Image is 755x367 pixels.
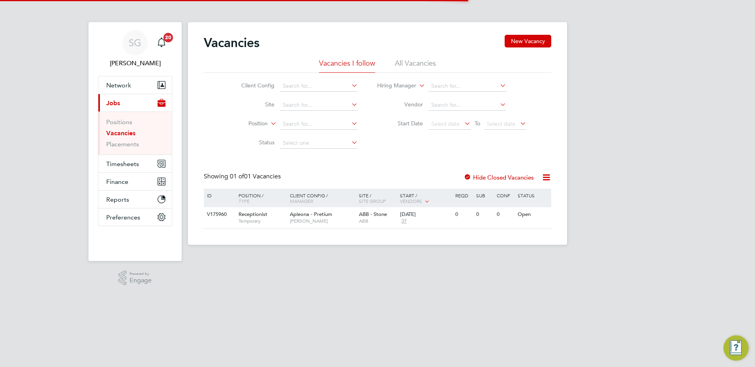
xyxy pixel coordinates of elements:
[106,129,135,137] a: Vacancies
[98,234,172,247] img: fastbook-logo-retina.png
[516,207,550,222] div: Open
[428,81,506,92] input: Search for...
[398,189,453,208] div: Start /
[464,174,534,181] label: Hide Closed Vacancies
[288,189,357,208] div: Client Config /
[98,112,172,155] div: Jobs
[280,100,358,111] input: Search for...
[516,189,550,202] div: Status
[290,218,355,224] span: [PERSON_NAME]
[280,119,358,130] input: Search for...
[290,211,332,218] span: Apleona - Pretium
[229,101,274,108] label: Site
[230,172,244,180] span: 01 of
[359,218,396,224] span: ABB
[106,178,128,185] span: Finance
[371,82,416,90] label: Hiring Manager
[357,189,398,208] div: Site /
[239,198,250,204] span: Type
[239,211,267,218] span: Receptionist
[98,94,172,112] button: Jobs
[239,218,286,224] span: Temporary
[233,189,288,208] div: Position /
[130,271,152,277] span: Powered by
[106,196,129,203] span: Reports
[359,198,386,204] span: Site Group
[222,120,268,128] label: Position
[205,189,233,202] div: ID
[88,22,182,261] nav: Main navigation
[280,81,358,92] input: Search for...
[474,207,495,222] div: 0
[129,38,141,48] span: SG
[204,35,259,51] h2: Vacancies
[98,191,172,208] button: Reports
[106,81,131,89] span: Network
[495,207,515,222] div: 0
[205,207,233,222] div: V175960
[98,173,172,190] button: Finance
[428,100,506,111] input: Search for...
[98,208,172,226] button: Preferences
[400,218,408,225] span: 37
[130,277,152,284] span: Engage
[359,211,387,218] span: ABB - Stone
[154,30,169,55] a: 20
[723,335,749,361] button: Engage Resource Center
[453,207,474,222] div: 0
[106,99,120,107] span: Jobs
[98,234,172,247] a: Go to home page
[229,82,274,89] label: Client Config
[98,59,172,68] span: Sue Gaffney
[400,211,451,218] div: [DATE]
[377,120,423,127] label: Start Date
[98,155,172,172] button: Timesheets
[118,271,152,286] a: Powered byEngage
[400,198,422,204] span: Vendors
[319,59,375,73] li: Vacancies I follow
[163,33,173,42] span: 20
[377,101,423,108] label: Vendor
[431,120,460,127] span: Select date
[106,140,139,148] a: Placements
[98,30,172,68] a: SG[PERSON_NAME]
[487,120,515,127] span: Select date
[474,189,495,202] div: Sub
[204,172,282,181] div: Showing
[495,189,515,202] div: Conf
[98,76,172,94] button: Network
[106,118,132,126] a: Positions
[280,138,358,149] input: Select one
[229,139,274,146] label: Status
[472,118,483,129] span: To
[106,214,140,221] span: Preferences
[106,160,139,168] span: Timesheets
[505,35,551,47] button: New Vacancy
[395,59,436,73] li: All Vacancies
[290,198,313,204] span: Manager
[453,189,474,202] div: Reqd
[230,172,281,180] span: 01 Vacancies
